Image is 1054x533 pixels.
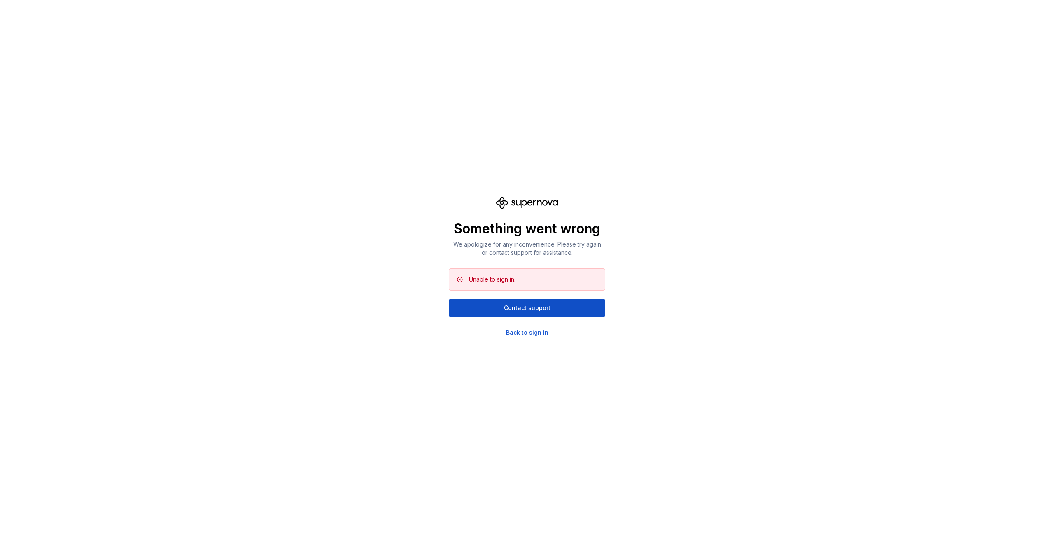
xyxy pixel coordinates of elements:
div: Unable to sign in. [469,275,515,284]
span: Contact support [504,304,550,312]
p: We apologize for any inconvenience. Please try again or contact support for assistance. [449,240,605,257]
p: Something went wrong [449,221,605,237]
a: Back to sign in [506,328,548,337]
button: Contact support [449,299,605,317]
